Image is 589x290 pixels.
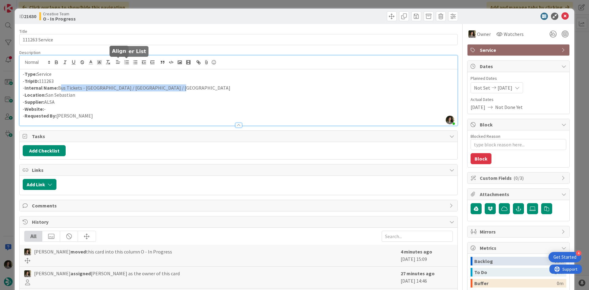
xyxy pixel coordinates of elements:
[480,46,558,54] span: Service
[25,99,44,105] strong: Supplier:
[471,75,566,82] span: Planned Dates
[23,71,454,78] p: - Service
[480,244,558,252] span: Metrics
[23,179,56,190] button: Add Link
[468,30,476,38] img: MS
[32,218,446,226] span: History
[23,91,454,99] p: - San Sebastian
[25,71,37,77] strong: Type:
[557,279,564,288] div: 0m
[549,252,581,262] div: Open Get Started checklist, remaining modules: 4
[24,270,31,277] img: MS
[112,48,146,54] h5: Number List
[480,228,558,235] span: Mirrors
[71,249,86,255] b: moved
[19,29,27,34] label: Title
[25,92,46,98] strong: Location:
[498,84,512,91] span: [DATE]
[23,112,454,119] p: - [PERSON_NAME]
[25,106,44,112] strong: Website:
[71,270,91,276] b: assigned
[474,268,554,276] div: To Do
[480,191,558,198] span: Attachments
[34,270,180,277] span: [PERSON_NAME] [PERSON_NAME] as the owner of this card
[23,99,454,106] p: - ALSA
[32,133,446,140] span: Tasks
[446,116,454,124] img: EtGf2wWP8duipwsnFX61uisk7TBOWsWe.jpg
[480,63,558,70] span: Dates
[576,250,581,256] div: 4
[23,84,454,91] p: - Bus Tickets - [GEOGRAPHIC_DATA] / [GEOGRAPHIC_DATA] / [GEOGRAPHIC_DATA]
[495,103,523,111] span: Not Done Yet
[474,257,554,265] div: Backlog
[514,175,524,181] span: ( 0/3 )
[474,279,557,288] div: Buffer
[401,249,432,255] b: 4 minutes ago
[25,85,58,91] strong: Internal Name:
[471,153,491,164] button: Block
[23,106,454,113] p: - -
[43,11,76,16] span: Creative Team
[471,103,485,111] span: [DATE]
[477,30,491,38] span: Owner
[480,121,558,128] span: Block
[23,78,454,85] p: - 111263
[401,270,453,285] div: [DATE] 14:46
[25,113,56,119] strong: Requested By:
[23,145,66,156] button: Add Checklist
[32,202,446,209] span: Comments
[13,1,28,8] span: Support
[553,254,576,260] div: Get Started
[474,84,490,91] span: Not Set
[401,270,435,276] b: 27 minutes ago
[19,13,36,20] span: ID
[24,13,36,19] b: 21630
[19,34,458,45] input: type card name here...
[382,231,453,242] input: Search...
[471,133,500,139] label: Blocked Reason
[25,231,42,242] div: All
[471,96,566,103] span: Actual Dates
[32,166,446,174] span: Links
[19,50,40,55] span: Description
[24,249,31,255] img: MS
[401,248,453,263] div: [DATE] 15:09
[112,48,126,54] h5: Align
[480,174,558,182] span: Custom Fields
[43,16,76,21] b: O - In Progress
[25,78,39,84] strong: TripID:
[504,30,524,38] span: Watchers
[34,248,172,255] span: [PERSON_NAME] this card into this column O - In Progress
